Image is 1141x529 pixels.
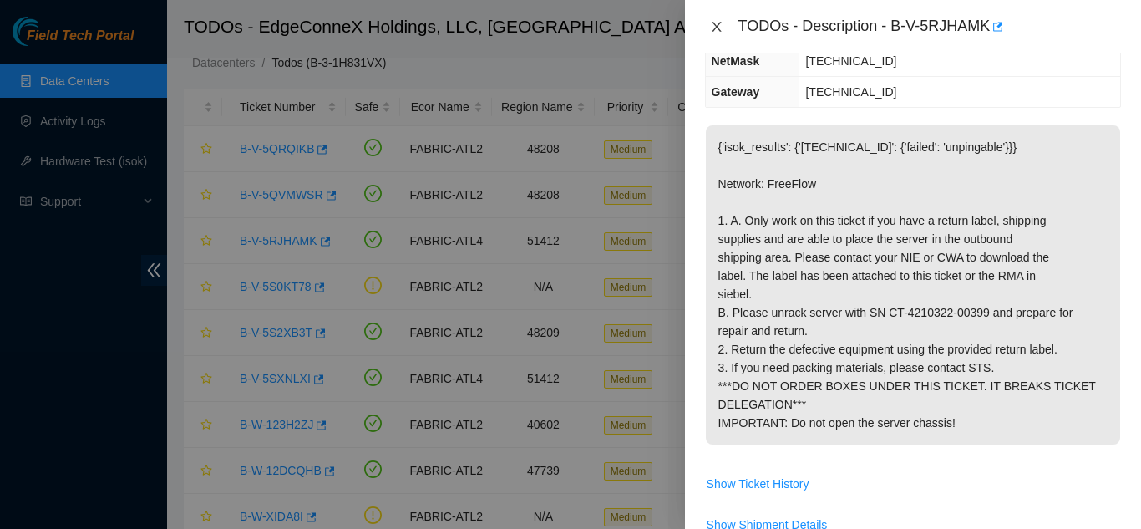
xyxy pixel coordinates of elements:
[706,471,810,497] button: Show Ticket History
[705,19,728,35] button: Close
[712,85,760,99] span: Gateway
[805,85,896,99] span: [TECHNICAL_ID]
[712,54,760,68] span: NetMask
[805,54,896,68] span: [TECHNICAL_ID]
[738,13,1121,40] div: TODOs - Description - B-V-5RJHAMK
[706,125,1120,445] p: {'isok_results': {'[TECHNICAL_ID]': {'failed': 'unpingable'}}} Network: FreeFlow 1. A. Only work ...
[710,20,723,33] span: close
[707,475,809,493] span: Show Ticket History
